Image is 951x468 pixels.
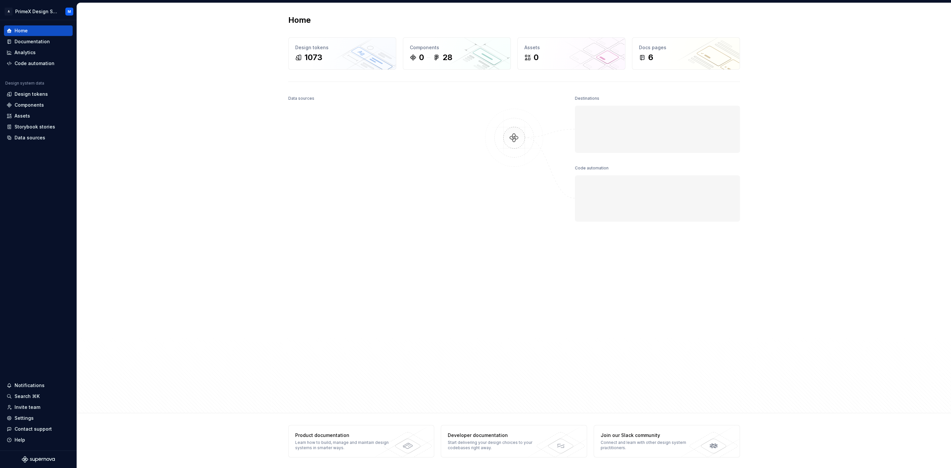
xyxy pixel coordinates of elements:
button: Notifications [4,380,73,391]
div: Data sources [288,94,314,103]
a: Assets0 [517,37,625,70]
a: Storybook stories [4,122,73,132]
div: Components [15,102,44,108]
div: Analytics [15,49,36,56]
a: Analytics [4,47,73,58]
div: Learn how to build, manage and maintain design systems in smarter ways. [295,440,391,450]
div: Home [15,27,28,34]
div: Assets [15,113,30,119]
a: Developer documentationStart delivering your design choices to your codebases right away. [441,425,587,457]
a: Design tokens1073 [288,37,396,70]
button: APrimeX Design SystemM [1,4,75,18]
div: M [68,9,71,14]
a: Home [4,25,73,36]
div: Destinations [575,94,599,103]
div: Start delivering your design choices to your codebases right away. [448,440,544,450]
a: Assets [4,111,73,121]
a: Settings [4,413,73,423]
a: Components [4,100,73,110]
a: Code automation [4,58,73,69]
div: Design tokens [15,91,48,97]
svg: Supernova Logo [22,456,55,463]
div: Contact support [15,426,52,432]
div: A [5,8,13,16]
a: Docs pages6 [632,37,740,70]
div: Join our Slack community [601,432,697,439]
button: Help [4,435,73,445]
a: Invite team [4,402,73,413]
div: 1073 [304,52,322,63]
div: Design tokens [295,44,389,51]
button: Contact support [4,424,73,434]
div: 0 [534,52,539,63]
a: Components028 [403,37,511,70]
div: Assets [524,44,618,51]
a: Documentation [4,36,73,47]
div: Data sources [15,134,45,141]
div: Search ⌘K [15,393,40,400]
div: Invite team [15,404,40,411]
button: Search ⌘K [4,391,73,402]
div: Code automation [15,60,54,67]
div: Settings [15,415,34,421]
div: Help [15,437,25,443]
div: Storybook stories [15,124,55,130]
a: Design tokens [4,89,73,99]
h2: Home [288,15,311,25]
div: 28 [442,52,452,63]
div: Notifications [15,382,45,389]
div: Product documentation [295,432,391,439]
div: Components [410,44,504,51]
div: Connect and learn with other design system practitioners. [601,440,697,450]
div: Documentation [15,38,50,45]
div: Developer documentation [448,432,544,439]
a: Join our Slack communityConnect and learn with other design system practitioners. [594,425,740,457]
div: Code automation [575,163,609,173]
div: 0 [419,52,424,63]
div: PrimeX Design System [15,8,57,15]
div: 6 [648,52,653,63]
a: Product documentationLearn how to build, manage and maintain design systems in smarter ways. [288,425,435,457]
div: Docs pages [639,44,733,51]
div: Design system data [5,81,44,86]
a: Data sources [4,132,73,143]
